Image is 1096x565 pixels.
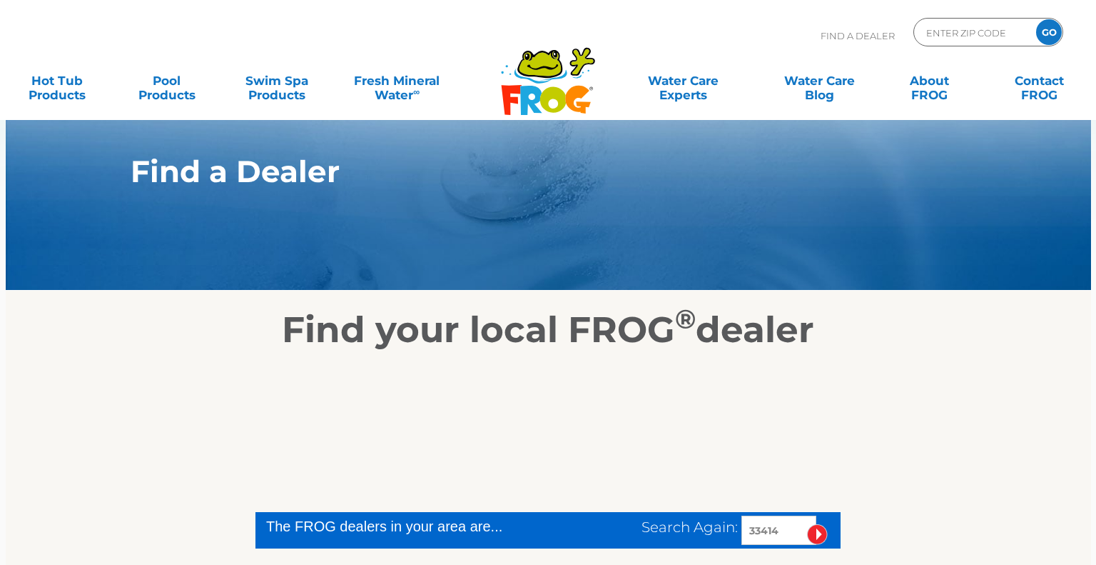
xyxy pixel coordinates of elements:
a: PoolProducts [124,66,210,95]
input: Zip Code Form [925,22,1021,43]
input: Submit [807,524,828,545]
input: GO [1036,19,1062,45]
a: Water CareBlog [777,66,863,95]
h2: Find your local FROG dealer [109,309,987,351]
div: The FROG dealers in your area are... [266,516,554,537]
h1: Find a Dealer [131,154,899,189]
sup: ® [675,303,696,335]
a: Fresh MineralWater∞ [344,66,451,95]
img: Frog Products Logo [493,29,603,116]
a: Water CareExperts [614,66,752,95]
sup: ∞ [413,86,420,97]
a: Swim SpaProducts [234,66,320,95]
p: Find A Dealer [821,18,895,54]
a: ContactFROG [996,66,1082,95]
a: Hot TubProducts [14,66,100,95]
span: Search Again: [641,519,738,536]
a: AboutFROG [886,66,972,95]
